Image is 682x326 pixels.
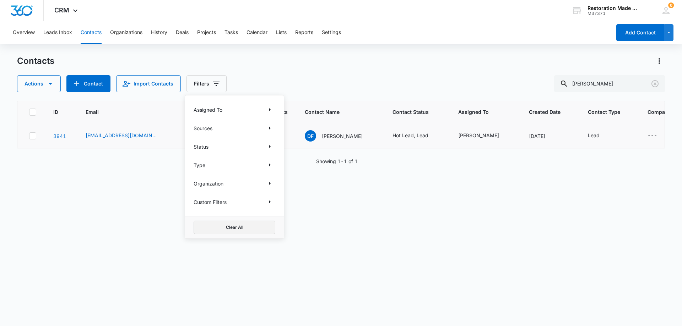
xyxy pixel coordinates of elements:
[588,11,639,16] div: account id
[224,21,238,44] button: Tasks
[322,132,363,140] p: [PERSON_NAME]
[295,21,313,44] button: Reports
[53,108,58,116] span: ID
[43,21,72,44] button: Leads Inbox
[247,21,267,44] button: Calendar
[194,125,212,132] p: Sources
[86,108,159,116] span: Email
[197,21,216,44] button: Projects
[194,143,209,150] p: Status
[17,56,54,66] h1: Contacts
[13,21,35,44] button: Overview
[264,122,275,134] button: Show Sources filters
[305,130,316,142] span: DF
[66,75,110,92] button: Add Contact
[116,75,181,92] button: Import Contacts
[529,132,571,140] div: [DATE]
[668,2,674,8] span: 6
[458,132,499,139] div: [PERSON_NAME]
[194,161,205,169] p: Type
[554,75,665,92] input: Search Contacts
[393,132,441,140] div: Contact Status - Hot Lead, Lead - Select to Edit Field
[393,132,428,139] div: Hot Lead, Lead
[81,21,102,44] button: Contacts
[186,75,227,92] button: Filters
[616,24,664,41] button: Add Contact
[53,133,66,139] a: Navigate to contact details page for Dustin Fedun
[588,132,612,140] div: Contact Type - Lead - Select to Edit Field
[588,108,620,116] span: Contact Type
[54,6,69,14] span: CRM
[17,75,61,92] button: Actions
[654,55,665,67] button: Actions
[648,132,670,140] div: Company Name - - Select to Edit Field
[305,108,365,116] span: Contact Name
[176,21,189,44] button: Deals
[264,196,275,208] button: Show Custom Filters filters
[86,132,169,140] div: Email - dfedun@aftershockrestoration.ca - Select to Edit Field
[322,21,341,44] button: Settings
[588,132,600,139] div: Lead
[151,21,167,44] button: History
[393,108,431,116] span: Contact Status
[86,132,157,139] a: [EMAIL_ADDRESS][DOMAIN_NAME]
[588,5,639,11] div: account name
[458,132,512,140] div: Assigned To - Nate Cisney - Select to Edit Field
[668,2,674,8] div: notifications count
[649,78,661,89] button: Clear
[276,21,287,44] button: Lists
[316,158,358,165] p: Showing 1-1 of 1
[264,159,275,171] button: Show Type filters
[194,198,227,206] p: Custom Filters
[110,21,142,44] button: Organizations
[194,180,223,187] p: Organization
[264,104,275,115] button: Show Assigned To filters
[264,141,275,152] button: Show Status filters
[648,132,657,140] div: ---
[529,108,561,116] span: Created Date
[458,108,502,116] span: Assigned To
[194,221,275,234] button: Clear All
[194,106,222,114] p: Assigned To
[264,178,275,189] button: Show Organization filters
[305,130,375,142] div: Contact Name - Dustin Fedun - Select to Edit Field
